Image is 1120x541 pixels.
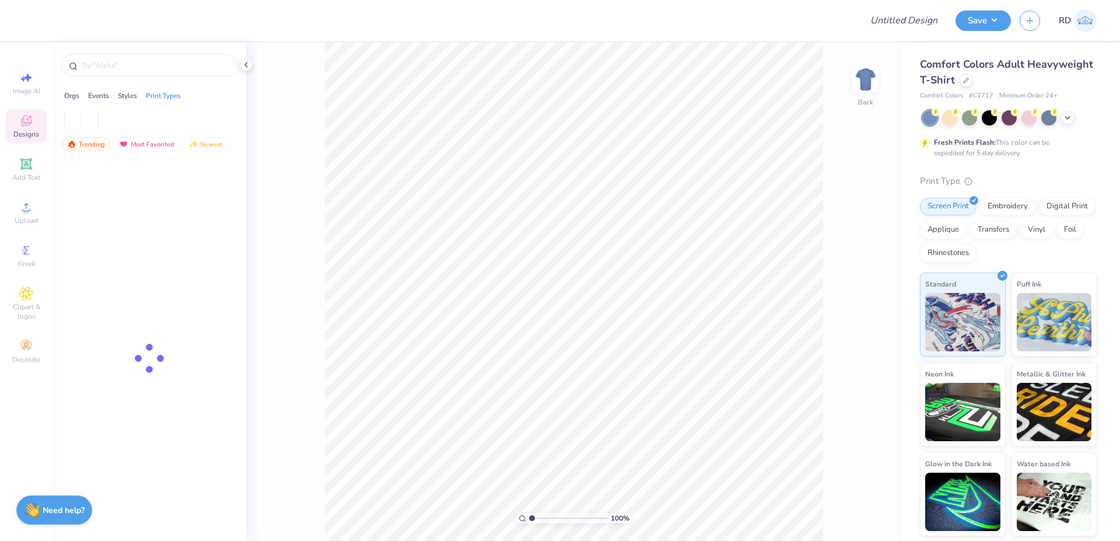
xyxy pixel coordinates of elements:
div: Styles [118,90,137,101]
div: Print Types [146,90,181,101]
span: Comfort Colors Adult Heavyweight T-Shirt [920,57,1093,87]
img: Puff Ink [1017,293,1092,351]
img: Back [854,68,877,91]
div: Newest [183,137,228,151]
div: Most Favorited [114,137,180,151]
div: Transfers [970,221,1017,239]
button: Save [956,11,1011,31]
img: Newest.gif [188,140,198,148]
div: Foil [1056,221,1084,239]
span: Glow in the Dark Ink [925,458,992,470]
span: Puff Ink [1017,278,1041,290]
img: Glow in the Dark Ink [925,473,1000,531]
div: Applique [920,221,967,239]
div: Back [858,97,873,107]
div: Digital Print [1039,198,1095,215]
div: Vinyl [1020,221,1053,239]
img: Water based Ink [1017,473,1092,531]
img: trending.gif [67,140,76,148]
span: RD [1059,14,1071,27]
div: Orgs [64,90,79,101]
span: Upload [15,216,38,225]
span: Metallic & Glitter Ink [1017,368,1086,380]
strong: Fresh Prints Flash: [934,138,996,147]
a: RD [1059,9,1097,32]
span: 100 % [611,513,629,523]
span: Designs [13,130,39,139]
span: Greek [17,259,36,268]
span: Clipart & logos [6,302,47,321]
img: Neon Ink [925,383,1000,441]
img: Rommel Del Rosario [1074,9,1097,32]
span: # C1717 [969,91,993,101]
div: This color can be expedited for 5 day delivery. [934,137,1077,158]
input: Untitled Design [861,9,947,32]
div: Print Type [920,174,1097,188]
img: Metallic & Glitter Ink [1017,383,1092,441]
span: Neon Ink [925,368,954,380]
span: Water based Ink [1017,458,1070,470]
div: Rhinestones [920,245,977,262]
span: Add Text [12,173,40,182]
div: Embroidery [980,198,1035,215]
div: Events [88,90,109,101]
span: Minimum Order: 24 + [999,91,1058,101]
span: Standard [925,278,956,290]
input: Try "Alpha" [80,60,230,71]
span: Comfort Colors [920,91,963,101]
strong: Need help? [43,505,85,516]
span: Image AI [13,86,40,96]
img: most_fav.gif [119,140,128,148]
div: Trending [62,137,110,151]
img: Standard [925,293,1000,351]
div: Screen Print [920,198,977,215]
span: Decorate [12,355,40,364]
